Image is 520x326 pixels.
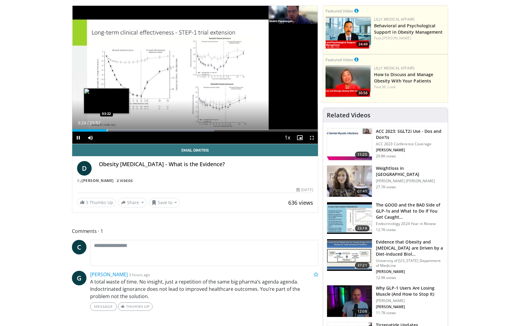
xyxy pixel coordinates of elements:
p: 12.9K views [376,275,396,280]
span: 07:41 [355,188,370,194]
p: University of [US_STATE] Department of Medicine [376,258,444,268]
button: Playback Rate [282,132,294,144]
a: 07:41 Weightloss in [GEOGRAPHIC_DATA] [PERSON_NAME] [PERSON_NAME] 27.7K views [327,165,444,197]
img: image.jpeg [84,88,129,114]
a: Message [90,302,117,311]
div: By [77,178,313,183]
a: Behavioral and Psychological Support in Obesity Management [374,23,443,35]
a: 37:21 Evidence that Obesity and [MEDICAL_DATA] are Driven by a Diet-Induced Biol… University of [... [327,239,444,280]
a: [PERSON_NAME] [82,178,114,183]
a: How to Discuss and Manage Obesity With Your Patients [374,72,434,84]
h3: Why GLP-1 Users Are Losing Muscle (And How to Stop It) [376,285,444,297]
span: 12:08 [355,308,370,314]
a: 30:56 [326,66,371,97]
div: Feat. [374,35,445,41]
span: 24:49 [356,42,370,47]
span: 23:19 [355,225,370,231]
button: Share [118,198,147,207]
a: Lilly Medical Affairs [374,17,415,22]
p: 12.7K views [376,227,396,232]
h3: Weightloss in [GEOGRAPHIC_DATA] [376,165,444,177]
a: 2 Videos [115,178,135,183]
a: 23:19 The GOOD and the BAD Side of GLP-1s and What to Do If You Get Caught… Endocrinology 2024 Ye... [327,202,444,234]
a: 12:08 Why GLP-1 Users Are Losing Muscle (And How to Stop It) [PERSON_NAME] [PERSON_NAME] 11.7K views [327,285,444,317]
h4: Obesity [MEDICAL_DATA] - What is the Evidence? [99,161,313,168]
p: [PERSON_NAME] [376,298,444,303]
img: 9983fed1-7565-45be-8934-aef1103ce6e2.150x105_q85_crop-smart_upscale.jpg [327,166,372,197]
p: [PERSON_NAME] [376,148,444,153]
p: 27.7K views [376,185,396,190]
button: Pause [72,132,84,144]
img: 53591b2a-b107-489b-8d45-db59bb710304.150x105_q85_crop-smart_upscale.jpg [327,239,372,271]
a: Email Dimitris [72,144,318,156]
a: G [72,271,86,285]
h3: ACC 2023: SGLT2i Use - Dos and Don'ts [376,128,444,140]
a: 11:25 ACC 2023: SGLT2i Use - Dos and Don'ts ACC 2023 Conference Coverage [PERSON_NAME] 29.8K views [327,128,444,160]
h3: The GOOD and the BAD Side of GLP-1s and What to Do If You Get Caught… [376,202,444,220]
span: Comments 1 [72,227,318,235]
p: ACC 2023 Conference Coverage [376,142,444,146]
p: [PERSON_NAME] [376,269,444,274]
p: 11.7K views [376,311,396,315]
span: 3 [86,200,88,205]
button: Mute [84,132,96,144]
small: 3 hours ago [129,272,150,277]
span: 11:25 [355,152,370,158]
img: ba3304f6-7838-4e41-9c0f-2e31ebde6754.png.150x105_q85_crop-smart_upscale.png [326,17,371,49]
a: D [77,161,92,176]
span: 30:56 [356,90,370,96]
div: Progress Bar [72,129,318,132]
a: [PERSON_NAME] [90,271,128,278]
button: Enable picture-in-picture mode [294,132,306,144]
p: 29.8K views [376,154,396,159]
small: Featured Video [326,57,353,62]
div: Feat. [374,84,445,90]
a: C [72,240,86,254]
a: Lilly Medical Affairs [374,66,415,71]
img: 9258cdf1-0fbf-450b-845f-99397d12d24a.150x105_q85_crop-smart_upscale.jpg [327,129,372,160]
span: 37:21 [355,262,370,268]
button: Save to [149,198,180,207]
a: Thumbs Up [118,302,152,311]
button: Fullscreen [306,132,318,144]
p: [PERSON_NAME] [PERSON_NAME] [376,179,444,183]
span: 3:24 [78,120,86,125]
h4: Related Videos [327,112,370,119]
img: d02f8afc-0a34-41d5-a7a4-015398970a1a.150x105_q85_crop-smart_upscale.jpg [327,285,372,317]
a: 24:49 [326,17,371,49]
span: 636 views [288,199,313,206]
p: [PERSON_NAME] [376,304,444,309]
a: 3 Thumbs Up [77,198,116,207]
p: A total waste of time. No insight, just a repetition of the same big pharma’s agenda agenda. Indo... [90,278,318,300]
span: / [87,120,89,125]
img: 756cb5e3-da60-49d4-af2c-51c334342588.150x105_q85_crop-smart_upscale.jpg [327,202,372,234]
div: [DATE] [296,187,313,193]
video-js: Video Player [72,6,318,144]
h3: Evidence that Obesity and [MEDICAL_DATA] are Driven by a Diet-Induced Biol… [376,239,444,257]
p: Endocrinology 2024 Year in Review [376,221,444,226]
img: c98a6a29-1ea0-4bd5-8cf5-4d1e188984a7.png.150x105_q85_crop-smart_upscale.png [326,66,371,97]
small: Featured Video [326,8,353,14]
span: 23:57 [90,120,100,125]
a: M. Look [382,84,396,89]
a: [PERSON_NAME] [382,35,411,41]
